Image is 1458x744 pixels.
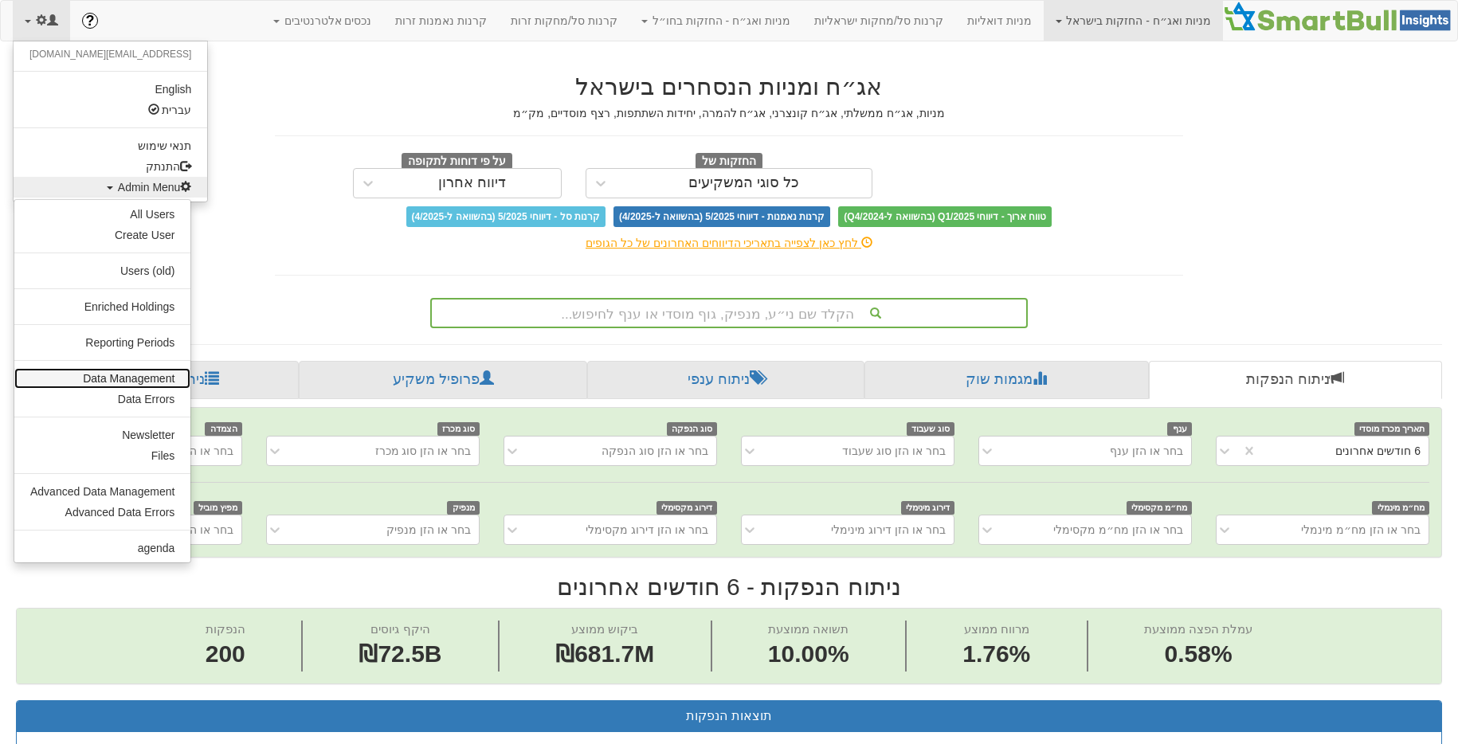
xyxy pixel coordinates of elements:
span: ₪72.5B [359,640,441,667]
h3: תוצאות הנפקות [29,709,1429,723]
a: Newsletter [14,425,190,445]
span: קרנות נאמנות - דיווחי 5/2025 (בהשוואה ל-4/2025) [613,206,830,227]
span: החזקות של [696,153,762,170]
div: לחץ כאן לצפייה בתאריכי הדיווחים האחרונים של כל הגופים [263,235,1195,251]
span: תאריך מכרז מוסדי [1354,422,1429,436]
span: מפיץ מוביל [194,501,243,515]
div: בחר או הזן סוג הנפקה [602,443,708,459]
span: 0.58% [1144,637,1252,672]
a: מניות ואג״ח - החזקות בישראל [1044,1,1223,41]
a: קרנות סל/מחקות זרות [499,1,629,41]
div: דיווח אחרון [438,175,506,191]
span: 10.00% [768,637,849,672]
a: מניות דואליות [955,1,1044,41]
span: הנפקות [206,622,245,636]
span: ₪681.7M [555,640,654,667]
div: הקלד שם ני״ע, מנפיק, גוף מוסדי או ענף לחיפוש... [432,300,1026,327]
span: על פי דוחות לתקופה [402,153,512,170]
div: בחר או הזן מנפיק [386,522,471,538]
a: ניתוח ענפי [587,361,864,399]
span: סוג שעבוד [907,422,955,436]
a: Users (old) [14,260,190,281]
a: מגמות שוק [864,361,1148,399]
h2: אג״ח ומניות הנסחרים בישראל [275,73,1183,100]
span: ענף [1167,422,1192,436]
span: מח״מ מקסימלי [1127,501,1193,515]
div: בחר או הזן ענף [1110,443,1183,459]
span: דירוג מינימלי [901,501,955,515]
a: תנאי שימוש [14,135,207,156]
a: Reporting Periods [14,332,190,353]
div: בחר או הזן דירוג מינימלי [831,522,946,538]
a: Files [14,445,190,466]
a: Admin Menu [14,177,207,198]
img: Smartbull [1223,1,1457,33]
a: פרופיל משקיע [299,361,586,399]
div: 6 חודשים אחרונים [1335,443,1421,459]
a: Data Management [14,368,190,389]
div: בחר או הזן סוג שעבוד [842,443,946,459]
span: היקף גיוסים [370,622,429,636]
span: ביקוש ממוצע [571,622,638,636]
a: קרנות נאמנות זרות [383,1,499,41]
span: Admin Menu [118,181,192,194]
ul: Admin Menu [14,199,191,563]
a: קרנות סל/מחקות ישראליות [802,1,955,41]
span: עמלת הפצה ממוצעת [1144,622,1252,636]
span: הצמדה [205,422,242,436]
a: agenda [14,538,190,558]
a: עברית [14,100,207,120]
a: Advanced Data Errors [14,502,190,523]
span: סוג מכרז [437,422,480,436]
span: מח״מ מינמלי [1372,501,1429,515]
h5: מניות, אג״ח ממשלתי, אג״ח קונצרני, אג״ח להמרה, יחידות השתתפות, רצף מוסדיים, מק״מ [275,108,1183,119]
a: Enriched Holdings [14,296,190,317]
a: Advanced Data Management [14,481,190,502]
span: טווח ארוך - דיווחי Q1/2025 (בהשוואה ל-Q4/2024) [838,206,1052,227]
a: התנתק [14,156,207,177]
a: מניות ואג״ח - החזקות בחו״ל [629,1,802,41]
div: כל סוגי המשקיעים [688,175,799,191]
div: בחר או הזן דירוג מקסימלי [586,522,708,538]
span: מנפיק [447,501,480,515]
span: דירוג מקסימלי [656,501,718,515]
div: בחר או הזן סוג מכרז [375,443,472,459]
a: ניתוח הנפקות [1149,361,1442,399]
span: קרנות סל - דיווחי 5/2025 (בהשוואה ל-4/2025) [406,206,606,227]
span: מרווח ממוצע [964,622,1029,636]
span: 200 [206,637,245,672]
a: נכסים אלטרנטיבים [261,1,384,41]
li: [EMAIL_ADDRESS][DOMAIN_NAME] [14,45,207,64]
span: תשואה ממוצעת [768,622,849,636]
a: All Users [14,204,190,225]
h2: ניתוח הנפקות - 6 חודשים אחרונים [16,574,1442,600]
a: English [14,79,207,100]
span: 1.76% [962,637,1030,672]
a: Data Errors [14,389,190,409]
div: בחר או הזן מח״מ מקסימלי [1053,522,1183,538]
a: Create User [14,225,190,245]
a: ? [70,1,110,41]
span: סוג הנפקה [667,422,718,436]
div: בחר או הזן מח״מ מינמלי [1301,522,1421,538]
span: ? [85,13,94,29]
